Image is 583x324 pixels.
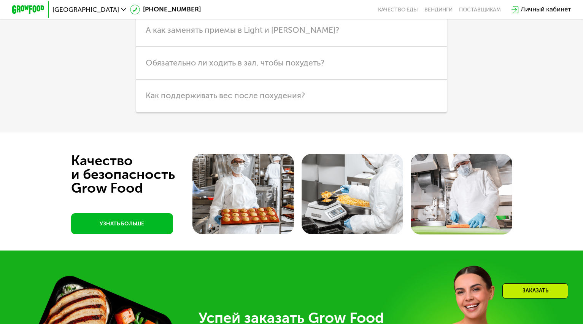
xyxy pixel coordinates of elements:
[71,213,173,234] a: УЗНАТЬ БОЛЬШЕ
[146,58,324,68] span: Обязательно ли ходить в зал, чтобы похудеть?
[459,6,501,13] div: поставщикам
[71,154,203,195] div: Качество и безопасность Grow Food
[52,6,119,13] span: [GEOGRAPHIC_DATA]
[502,283,568,298] div: Заказать
[378,6,418,13] a: Качество еды
[130,5,201,14] a: [PHONE_NUMBER]
[146,91,305,101] span: Как поддерживать вес после похудения?
[424,6,453,13] a: Вендинги
[146,25,339,35] span: А как заменять приемы в Light и [PERSON_NAME]?
[521,5,571,14] div: Личный кабинет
